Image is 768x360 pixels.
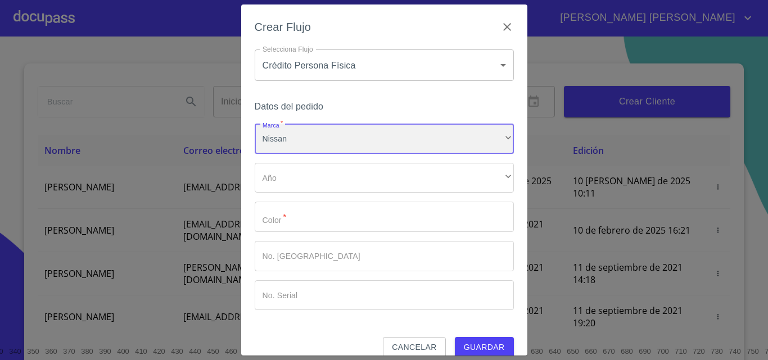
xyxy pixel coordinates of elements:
h6: Datos del pedido [255,99,514,115]
div: ​ [255,163,514,193]
h6: Crear Flujo [255,18,311,36]
button: Cancelar [383,337,445,358]
div: Crédito Persona Física [255,49,514,81]
span: Cancelar [392,340,436,354]
span: Guardar [464,340,505,354]
div: Nissan [255,124,514,154]
button: Guardar [455,337,514,358]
